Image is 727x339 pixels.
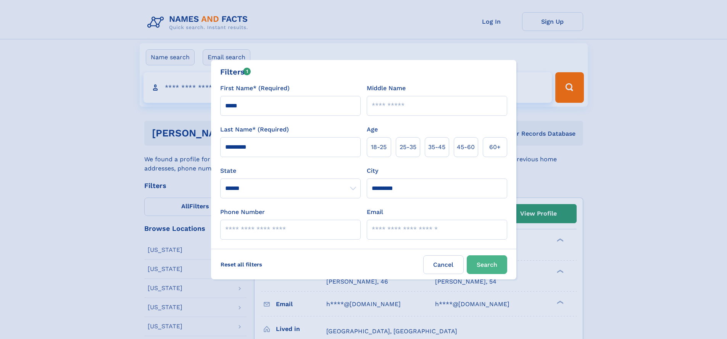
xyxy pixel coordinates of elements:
[220,208,265,217] label: Phone Number
[367,84,406,93] label: Middle Name
[457,143,475,152] span: 45‑60
[220,125,289,134] label: Last Name* (Required)
[428,143,445,152] span: 35‑45
[220,84,290,93] label: First Name* (Required)
[367,166,378,175] label: City
[423,255,464,274] label: Cancel
[367,208,383,217] label: Email
[220,166,361,175] label: State
[220,66,251,78] div: Filters
[367,125,378,134] label: Age
[467,255,507,274] button: Search
[489,143,501,152] span: 60+
[216,255,267,274] label: Reset all filters
[400,143,416,152] span: 25‑35
[371,143,387,152] span: 18‑25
